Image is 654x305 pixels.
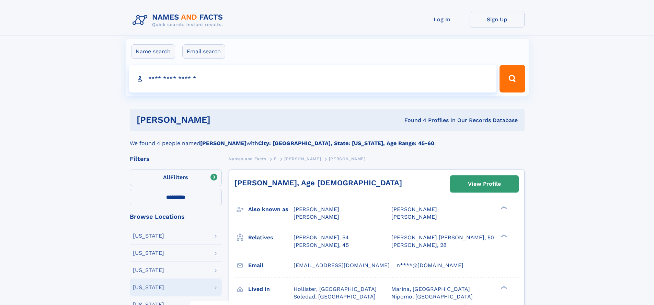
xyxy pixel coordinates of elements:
a: Log In [415,11,470,28]
h3: Also known as [248,204,294,215]
b: City: [GEOGRAPHIC_DATA], State: [US_STATE], Age Range: 45-60 [258,140,434,146]
span: [PERSON_NAME] [294,206,339,213]
a: [PERSON_NAME], 45 [294,241,349,249]
label: Name search [131,44,175,59]
a: Sign Up [470,11,525,28]
div: We found 4 people named with . [130,131,525,148]
b: [PERSON_NAME] [200,140,246,146]
label: Email search [182,44,225,59]
div: ❯ [499,233,507,238]
span: Marina, [GEOGRAPHIC_DATA] [391,286,470,292]
img: Logo Names and Facts [130,11,229,30]
span: All [163,174,170,181]
div: Found 4 Profiles In Our Records Database [307,117,518,124]
a: F [274,154,277,163]
span: F [274,156,277,161]
a: Names and Facts [229,154,266,163]
h3: Lived in [248,283,294,295]
h1: [PERSON_NAME] [137,116,308,124]
input: search input [129,65,497,92]
a: [PERSON_NAME] [284,154,321,163]
label: Filters [130,170,222,186]
div: [US_STATE] [133,233,164,239]
div: View Profile [468,176,501,192]
div: [US_STATE] [133,268,164,273]
button: Search Button [500,65,525,92]
span: [PERSON_NAME] [284,156,321,161]
a: View Profile [450,176,518,192]
span: [PERSON_NAME] [329,156,366,161]
h3: Email [248,260,294,271]
span: Hollister, [GEOGRAPHIC_DATA] [294,286,377,292]
span: Nipomo, [GEOGRAPHIC_DATA] [391,293,473,300]
a: [PERSON_NAME] [PERSON_NAME], 50 [391,234,494,241]
span: [PERSON_NAME] [391,214,437,220]
div: Filters [130,156,222,162]
span: [PERSON_NAME] [391,206,437,213]
span: [EMAIL_ADDRESS][DOMAIN_NAME] [294,262,390,269]
span: [PERSON_NAME] [294,214,339,220]
a: [PERSON_NAME], Age [DEMOGRAPHIC_DATA] [234,178,402,187]
div: Browse Locations [130,214,222,220]
div: [US_STATE] [133,250,164,256]
div: ❯ [499,206,507,210]
a: [PERSON_NAME], 28 [391,241,447,249]
div: ❯ [499,285,507,290]
a: [PERSON_NAME], 54 [294,234,349,241]
h3: Relatives [248,232,294,243]
div: [US_STATE] [133,285,164,290]
span: Soledad, [GEOGRAPHIC_DATA] [294,293,376,300]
